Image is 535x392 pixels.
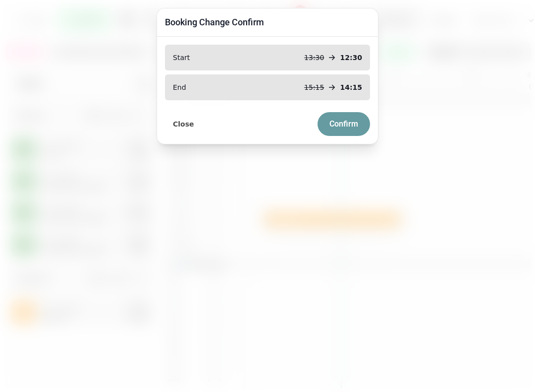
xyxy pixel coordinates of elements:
p: 12:30 [340,53,362,63]
p: 14:15 [340,82,362,92]
h3: Booking Change Confirm [165,16,370,28]
button: Close [165,118,202,131]
p: End [173,82,186,92]
p: 13:30 [304,53,324,63]
p: Start [173,53,190,63]
p: 15:15 [304,82,324,92]
span: Confirm [329,120,358,128]
span: Close [173,121,194,128]
button: Confirm [318,112,370,136]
